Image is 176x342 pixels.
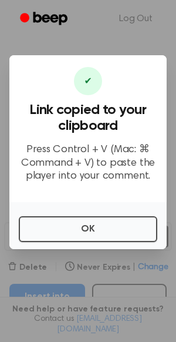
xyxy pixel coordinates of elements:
[74,67,102,95] div: ✔
[19,216,157,242] button: OK
[19,102,157,134] h3: Link copied to your clipboard
[12,8,78,31] a: Beep
[19,143,157,183] p: Press Control + V (Mac: ⌘ Command + V) to paste the player into your comment.
[107,5,164,33] a: Log Out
